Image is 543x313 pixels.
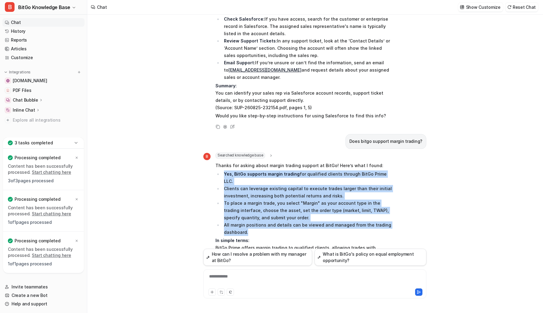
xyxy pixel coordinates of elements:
a: Start chatting here [32,170,71,175]
li: Clients can leverage existing capital to execute trades larger than their initial investment, inc... [222,185,393,200]
img: Chat Bubble [6,98,10,102]
strong: Review Support Tickets: [224,38,277,43]
a: Help and support [2,300,85,308]
li: In any support ticket, look at the ‘Contact Details’ or ‘Account Name’ section. Choosing the acco... [222,37,393,59]
span: Searched knowledge base [215,153,265,159]
a: Reports [2,36,85,44]
li: To place a margin trade, you select "Margin" as your account type in the trading interface, choos... [222,200,393,221]
p: BitGo Prime offers margin trading to qualified clients, allowing trades with leverage. (Source: M... [215,237,393,266]
a: Customize [2,53,85,62]
p: Does bitgo support margin trading? [349,138,422,145]
span: B [5,2,15,12]
img: menu_add.svg [77,70,81,74]
img: explore all integrations [5,117,11,123]
a: Explore all integrations [2,116,85,124]
p: Content has been successfully processed. [8,205,79,217]
li: If you’re unsure or can’t find the information, send an email to and request details about your a... [222,59,393,81]
p: Show Customize [466,4,501,10]
p: Would you like step-by-step instructions for using Salesforce to find this info? [215,112,393,119]
p: 1 of 1 pages processed [8,261,79,267]
p: Processing completed [15,238,60,244]
a: Chat [2,18,85,27]
div: Chat [97,4,107,10]
p: You can identify your sales rep via Salesforce account records, support ticket details, or by con... [215,82,393,111]
img: PDF Files [6,89,10,92]
img: customize [460,5,464,9]
p: Thanks for asking about margin trading support at BitGo! Here’s what I found: [215,162,393,169]
strong: Check Salesforce: [224,16,265,22]
button: What is BitGo's policy on equal employment opportunity? [315,249,426,266]
span: Explore all integrations [13,115,82,125]
img: reset [507,5,511,9]
p: Integrations [9,70,31,75]
img: www.bitgo.com [6,79,10,82]
a: History [2,27,85,35]
li: for qualified clients through BitGo Prime LLC. [222,170,393,185]
p: Processing completed [15,155,60,161]
li: If you have access, search for the customer or enterprise record in Salesforce. The assigned sale... [222,15,393,37]
a: Invite teammates [2,283,85,291]
a: Start chatting here [32,211,71,216]
img: Inline Chat [6,108,10,112]
p: 3 of 3 pages processed [8,178,79,184]
strong: In simple terms: [215,238,249,243]
a: www.bitgo.com[DOMAIN_NAME] [2,76,85,85]
img: expand menu [4,70,8,74]
a: PDF FilesPDF Files [2,86,85,95]
span: B [203,153,211,160]
p: Content has been successfully processed. [8,246,79,258]
span: PDF Files [13,87,31,93]
p: Inline Chat [13,107,35,113]
span: [DOMAIN_NAME] [13,78,47,84]
button: How can I resolve a problem with my manager at BitGo? [203,249,312,266]
p: Content has been successfully processed. [8,163,79,175]
a: Start chatting here [32,253,71,258]
button: Show Customize [458,3,503,12]
li: All margin positions and details can be viewed and managed from the trading dashboard. [222,221,393,236]
strong: Yes, BitGo supports margin trading [224,171,300,177]
a: [EMAIL_ADDRESS][DOMAIN_NAME] [228,67,301,72]
p: 1 of 1 pages processed [8,219,79,225]
p: 3 tasks completed [15,140,53,146]
strong: Summary: [215,83,237,88]
button: Reset Chat [505,3,538,12]
button: Integrations [2,69,32,75]
strong: Email Support: [224,60,255,65]
a: Articles [2,45,85,53]
span: BitGo Knowledge Base [18,3,70,12]
p: Chat Bubble [13,97,38,103]
a: Create a new Bot [2,291,85,300]
p: Processing completed [15,196,60,202]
